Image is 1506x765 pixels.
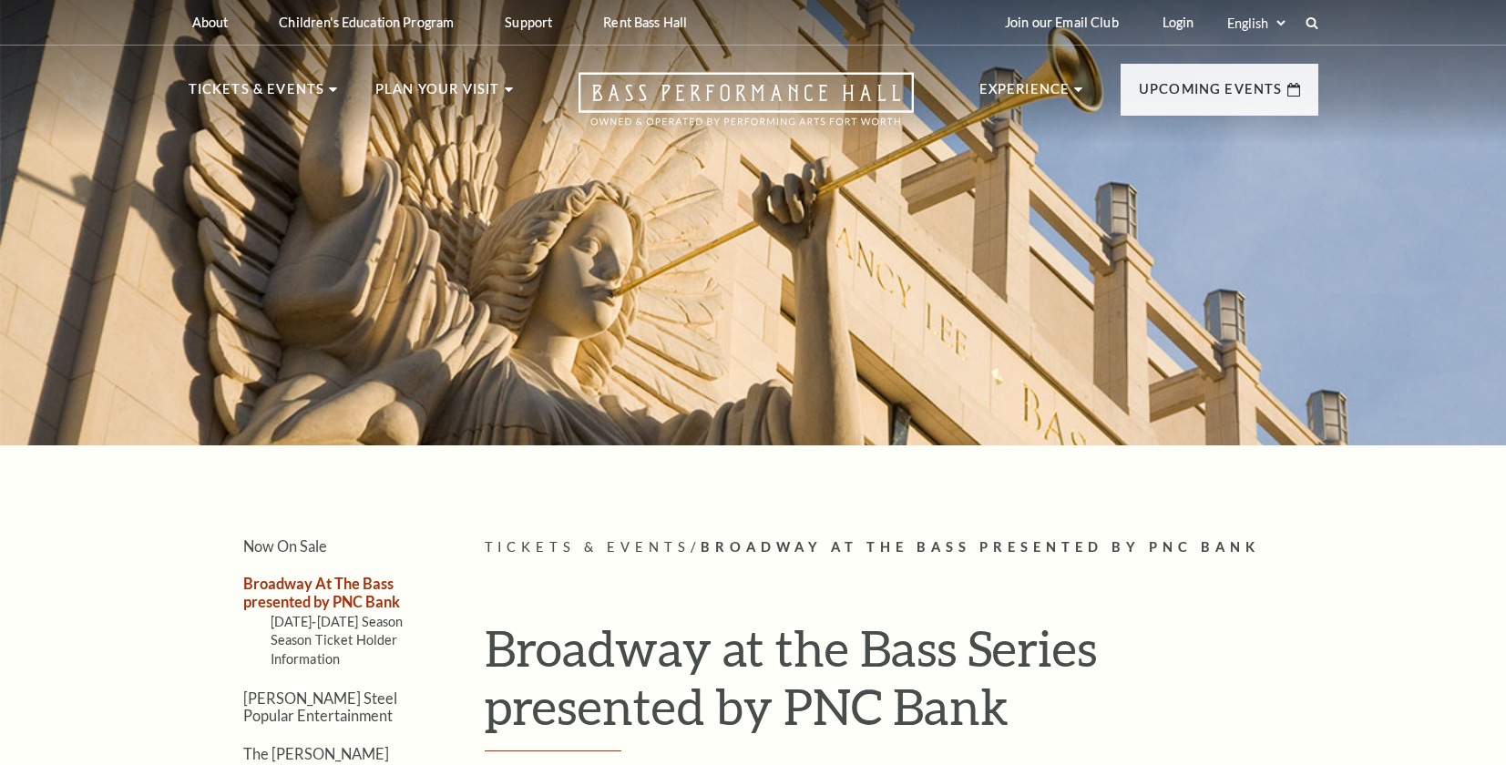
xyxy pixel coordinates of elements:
[1224,15,1288,32] select: Select:
[243,745,389,762] a: The [PERSON_NAME]
[243,575,400,609] a: Broadway At The Bass presented by PNC Bank
[485,536,1318,559] p: /
[701,539,1260,555] span: Broadway At The Bass presented by PNC Bank
[271,632,398,666] a: Season Ticket Holder Information
[375,78,500,111] p: Plan Your Visit
[243,689,397,724] a: [PERSON_NAME] Steel Popular Entertainment
[485,539,692,555] span: Tickets & Events
[243,537,327,555] a: Now On Sale
[271,614,404,629] a: [DATE]-[DATE] Season
[1139,78,1283,111] p: Upcoming Events
[279,15,454,30] p: Children's Education Program
[505,15,552,30] p: Support
[189,78,325,111] p: Tickets & Events
[979,78,1071,111] p: Experience
[192,15,229,30] p: About
[485,618,1318,752] h1: Broadway at the Bass Series presented by PNC Bank
[603,15,687,30] p: Rent Bass Hall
